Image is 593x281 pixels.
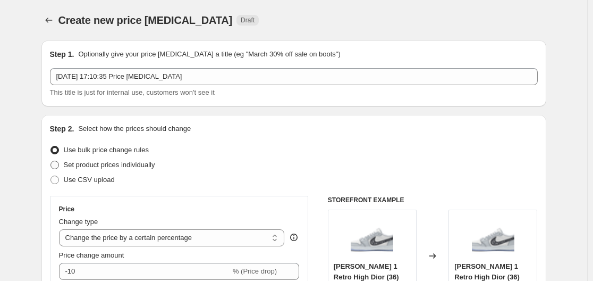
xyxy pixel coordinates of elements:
img: imgi_529_air-jordan-1-low-dior-297727_80x.png [351,216,393,258]
span: This title is just for internal use, customers won't see it [50,88,215,96]
input: 30% off holiday sale [50,68,538,85]
button: Price change jobs [41,13,56,28]
span: Create new price [MEDICAL_DATA] [58,14,233,26]
h3: Price [59,205,74,213]
span: Draft [241,16,255,24]
span: [PERSON_NAME] 1 Retro High Dior (36) [454,262,520,281]
span: Set product prices individually [64,161,155,169]
h6: STOREFRONT EXAMPLE [328,196,538,204]
span: [PERSON_NAME] 1 Retro High Dior (36) [334,262,399,281]
p: Optionally give your price [MEDICAL_DATA] a title (eg "March 30% off sale on boots") [78,49,340,60]
span: Price change amount [59,251,124,259]
input: -15 [59,263,231,280]
h2: Step 2. [50,123,74,134]
p: Select how the prices should change [78,123,191,134]
span: % (Price drop) [233,267,277,275]
span: Use bulk price change rules [64,146,149,154]
h2: Step 1. [50,49,74,60]
span: Use CSV upload [64,176,115,184]
img: imgi_529_air-jordan-1-low-dior-297727_80x.png [472,216,514,258]
span: Change type [59,218,98,226]
div: help [289,232,299,243]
